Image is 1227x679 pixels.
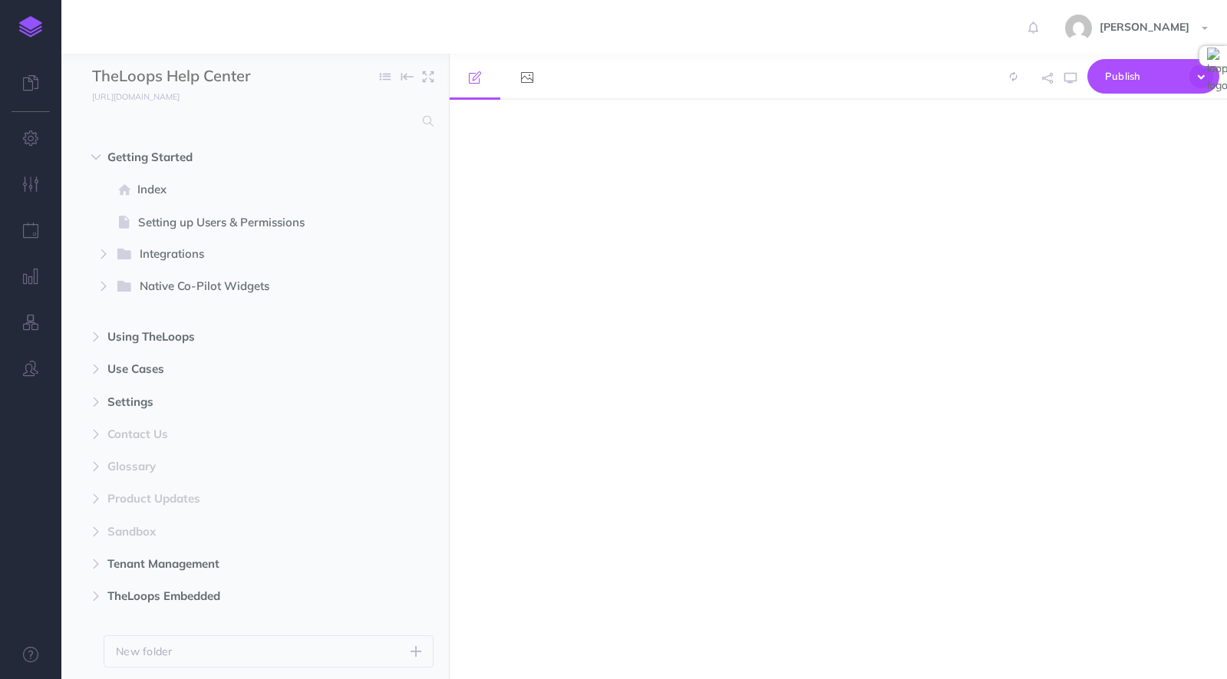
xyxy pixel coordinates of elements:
[19,16,42,38] img: logo-mark.svg
[92,65,272,88] input: Documentation Name
[61,88,195,104] a: [URL][DOMAIN_NAME]
[92,107,414,135] input: Search
[140,245,334,265] span: Integrations
[116,643,173,660] p: New folder
[107,555,338,573] span: Tenant Management
[92,91,180,102] small: [URL][DOMAIN_NAME]
[107,489,338,508] span: Product Updates
[107,360,338,378] span: Use Cases
[107,457,338,476] span: Glossary
[1065,15,1092,41] img: 553b2327785c03ac62e17437ea790f36.jpg
[1087,59,1219,94] button: Publish
[1092,20,1197,34] span: [PERSON_NAME]
[107,425,338,443] span: Contact Us
[137,180,357,199] span: Index
[138,213,357,232] span: Setting up Users & Permissions
[107,522,338,541] span: Sandbox
[107,148,338,166] span: Getting Started
[104,635,434,667] button: New folder
[107,587,338,605] span: TheLoops Embedded
[1105,64,1182,88] span: Publish
[107,328,338,346] span: Using TheLoops
[107,393,338,411] span: Settings
[140,277,334,297] span: Native Co-Pilot Widgets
